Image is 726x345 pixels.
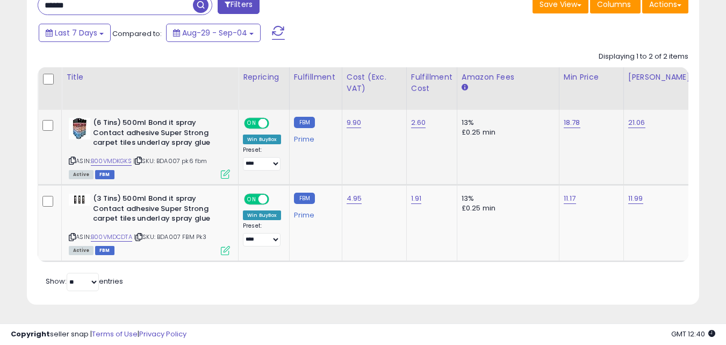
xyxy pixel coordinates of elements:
[347,72,402,94] div: Cost (Exc. VAT)
[69,170,94,179] span: All listings currently available for purchase on Amazon
[166,24,261,42] button: Aug-29 - Sep-04
[294,193,315,204] small: FBM
[243,146,281,171] div: Preset:
[69,246,94,255] span: All listings currently available for purchase on Amazon
[462,203,551,213] div: £0.25 min
[95,246,114,255] span: FBM
[139,329,186,339] a: Privacy Policy
[69,194,230,254] div: ASIN:
[347,117,362,128] a: 9.90
[91,233,132,242] a: B00VMDCDTA
[294,207,334,220] div: Prime
[462,72,555,83] div: Amazon Fees
[55,27,97,38] span: Last 7 Days
[564,72,619,83] div: Min Price
[268,195,285,204] span: OFF
[462,128,551,137] div: £0.25 min
[462,194,551,203] div: 13%
[564,193,576,204] a: 11.17
[628,72,692,83] div: [PERSON_NAME]
[628,117,645,128] a: 21.06
[182,27,247,38] span: Aug-29 - Sep-04
[69,194,90,206] img: 31f7hPebKtL._SL40_.jpg
[46,276,123,286] span: Show: entries
[294,117,315,128] small: FBM
[243,210,281,220] div: Win BuyBox
[11,329,186,340] div: seller snap | |
[599,52,688,62] div: Displaying 1 to 2 of 2 items
[91,157,132,166] a: B00VMDKGKS
[134,233,207,241] span: | SKU: BDA007 FBM Pk3
[69,118,90,139] img: 51Ce7zJcmaL._SL40_.jpg
[347,193,362,204] a: 4.95
[411,193,422,204] a: 1.91
[133,157,207,165] span: | SKU: BDA007 pk6 fbm
[93,118,224,151] b: (6 Tins) 500ml Bond it spray Contact adhesive Super Strong carpet tiles underlay spray glue
[411,72,452,94] div: Fulfillment Cost
[628,193,643,204] a: 11.99
[564,117,580,128] a: 18.78
[268,119,285,128] span: OFF
[69,118,230,178] div: ASIN:
[671,329,715,339] span: 2025-09-12 12:40 GMT
[11,329,50,339] strong: Copyright
[245,119,258,128] span: ON
[294,131,334,144] div: Prime
[93,194,224,227] b: (3 Tins) 500ml Bond it spray Contact adhesive Super Strong carpet tiles underlay spray glue
[112,29,162,39] span: Compared to:
[243,135,281,144] div: Win BuyBox
[243,72,285,83] div: Repricing
[462,118,551,128] div: 13%
[95,170,114,179] span: FBM
[411,117,426,128] a: 2.60
[243,222,281,247] div: Preset:
[66,72,234,83] div: Title
[92,329,138,339] a: Terms of Use
[294,72,337,83] div: Fulfillment
[245,195,258,204] span: ON
[462,83,468,93] small: Amazon Fees.
[39,24,111,42] button: Last 7 Days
